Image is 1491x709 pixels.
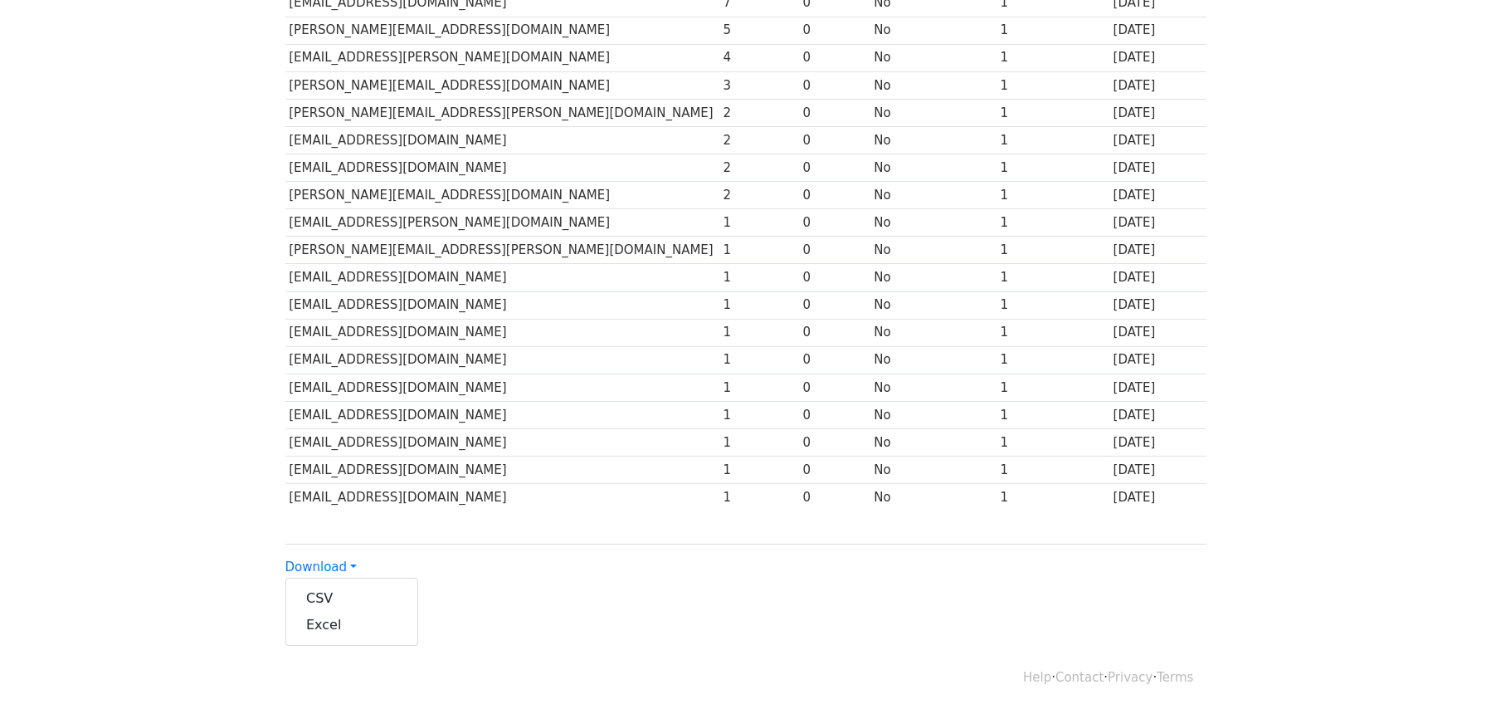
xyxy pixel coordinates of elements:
[285,374,719,401] td: [EMAIL_ADDRESS][DOMAIN_NAME]
[996,237,1109,264] td: 1
[799,182,870,209] td: 0
[870,44,996,71] td: No
[996,209,1109,237] td: 1
[285,401,719,428] td: [EMAIL_ADDRESS][DOMAIN_NAME]
[1109,126,1206,154] td: [DATE]
[285,17,719,44] td: [PERSON_NAME][EMAIL_ADDRESS][DOMAIN_NAME]
[799,264,870,291] td: 0
[870,209,996,237] td: No
[799,401,870,428] td: 0
[799,428,870,456] td: 0
[1023,670,1051,685] a: Help
[285,457,719,484] td: [EMAIL_ADDRESS][DOMAIN_NAME]
[996,428,1109,456] td: 1
[996,17,1109,44] td: 1
[285,560,357,575] a: Download
[799,346,870,374] td: 0
[719,346,799,374] td: 1
[870,484,996,511] td: No
[996,374,1109,401] td: 1
[1408,629,1491,709] iframe: Chat Widget
[1109,264,1206,291] td: [DATE]
[996,71,1109,99] td: 1
[996,484,1109,511] td: 1
[1109,374,1206,401] td: [DATE]
[996,99,1109,126] td: 1
[719,374,799,401] td: 1
[799,237,870,264] td: 0
[719,71,799,99] td: 3
[286,585,417,612] a: CSV
[719,99,799,126] td: 2
[996,346,1109,374] td: 1
[996,319,1109,346] td: 1
[799,126,870,154] td: 0
[1108,670,1152,685] a: Privacy
[996,182,1109,209] td: 1
[719,44,799,71] td: 4
[870,291,996,319] td: No
[719,291,799,319] td: 1
[996,126,1109,154] td: 1
[719,319,799,346] td: 1
[1109,99,1206,126] td: [DATE]
[799,457,870,484] td: 0
[799,291,870,319] td: 0
[285,346,719,374] td: [EMAIL_ADDRESS][DOMAIN_NAME]
[870,182,996,209] td: No
[799,484,870,511] td: 0
[719,428,799,456] td: 1
[799,209,870,237] td: 0
[799,17,870,44] td: 0
[719,154,799,182] td: 2
[1109,291,1206,319] td: [DATE]
[996,44,1109,71] td: 1
[719,209,799,237] td: 1
[870,17,996,44] td: No
[285,154,719,182] td: [EMAIL_ADDRESS][DOMAIN_NAME]
[1109,319,1206,346] td: [DATE]
[870,71,996,99] td: No
[285,209,719,237] td: [EMAIL_ADDRESS][PERSON_NAME][DOMAIN_NAME]
[1109,44,1206,71] td: [DATE]
[870,401,996,428] td: No
[1109,457,1206,484] td: [DATE]
[719,457,799,484] td: 1
[870,99,996,126] td: No
[719,264,799,291] td: 1
[870,319,996,346] td: No
[1109,484,1206,511] td: [DATE]
[870,374,996,401] td: No
[285,264,719,291] td: [EMAIL_ADDRESS][DOMAIN_NAME]
[719,484,799,511] td: 1
[870,457,996,484] td: No
[1109,182,1206,209] td: [DATE]
[285,71,719,99] td: [PERSON_NAME][EMAIL_ADDRESS][DOMAIN_NAME]
[1055,670,1104,685] a: Contact
[1109,17,1206,44] td: [DATE]
[719,17,799,44] td: 5
[799,44,870,71] td: 0
[870,237,996,264] td: No
[799,99,870,126] td: 0
[285,319,719,346] td: [EMAIL_ADDRESS][DOMAIN_NAME]
[1109,209,1206,237] td: [DATE]
[996,154,1109,182] td: 1
[1109,401,1206,428] td: [DATE]
[285,182,719,209] td: [PERSON_NAME][EMAIL_ADDRESS][DOMAIN_NAME]
[870,154,996,182] td: No
[719,401,799,428] td: 1
[996,291,1109,319] td: 1
[285,484,719,511] td: [EMAIL_ADDRESS][DOMAIN_NAME]
[799,374,870,401] td: 0
[996,264,1109,291] td: 1
[285,291,719,319] td: [EMAIL_ADDRESS][DOMAIN_NAME]
[1109,154,1206,182] td: [DATE]
[719,182,799,209] td: 2
[870,264,996,291] td: No
[870,126,996,154] td: No
[799,319,870,346] td: 0
[285,99,719,126] td: [PERSON_NAME][EMAIL_ADDRESS][PERSON_NAME][DOMAIN_NAME]
[285,44,719,71] td: [EMAIL_ADDRESS][PERSON_NAME][DOMAIN_NAME]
